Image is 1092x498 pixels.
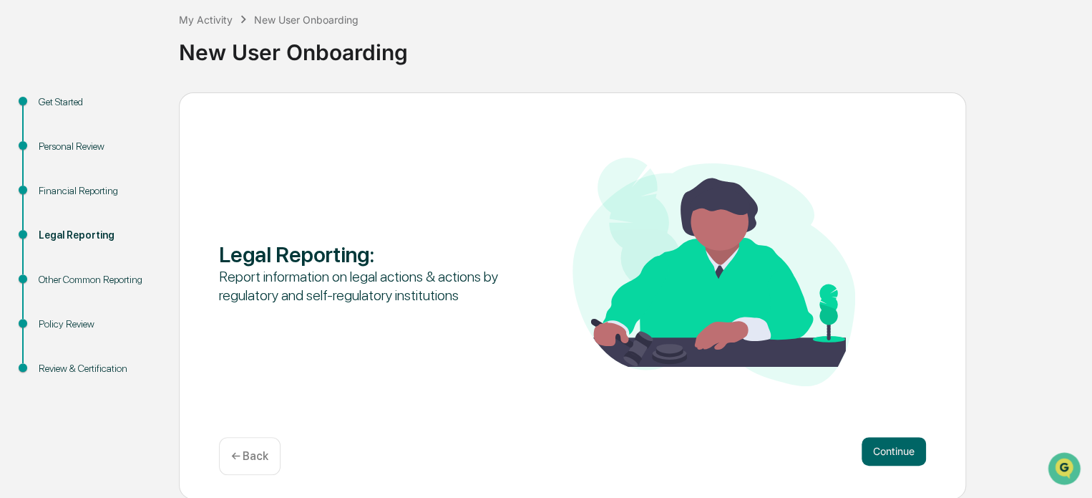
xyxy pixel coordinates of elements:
[39,228,156,243] div: Legal Reporting
[29,181,92,195] span: Preclearance
[104,182,115,193] div: 🗄️
[39,139,156,154] div: Personal Review
[39,361,156,376] div: Review & Certification
[39,317,156,332] div: Policy Review
[9,175,98,201] a: 🖐️Preclearance
[142,243,173,254] span: Pylon
[39,272,156,287] div: Other Common Reporting
[1046,451,1085,489] iframe: Open customer support
[14,182,26,193] div: 🖐️
[14,110,40,135] img: 1746055101610-c473b297-6a78-478c-a979-82029cc54cd1
[39,95,156,110] div: Get Started
[14,209,26,221] div: 🔎
[572,158,855,386] img: Legal Reporting
[39,183,156,198] div: Financial Reporting
[219,267,502,305] div: Report information on legal actions & actions by regulatory and self-regulatory institutions
[49,124,181,135] div: We're available if you need us!
[862,437,926,466] button: Continue
[254,14,359,26] div: New User Onboarding
[9,202,96,228] a: 🔎Data Lookup
[98,175,183,201] a: 🗄️Attestations
[29,208,90,222] span: Data Lookup
[14,30,260,53] p: How can we help?
[118,181,177,195] span: Attestations
[179,28,1085,65] div: New User Onboarding
[231,449,268,463] p: ← Back
[49,110,235,124] div: Start new chat
[101,242,173,254] a: Powered byPylon
[219,241,502,267] div: Legal Reporting :
[243,114,260,131] button: Start new chat
[179,14,233,26] div: My Activity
